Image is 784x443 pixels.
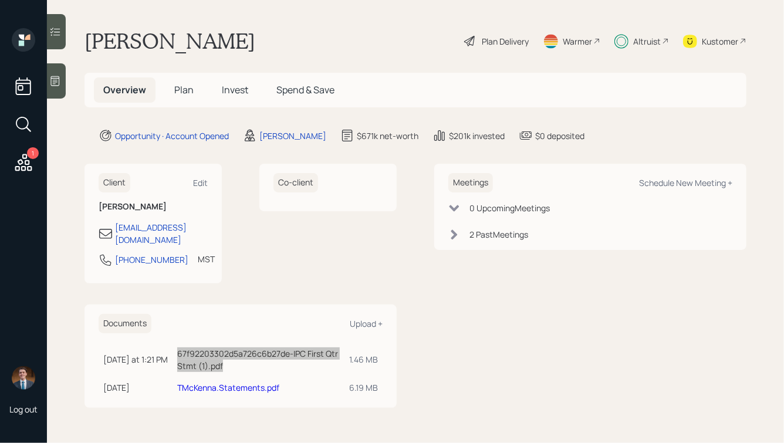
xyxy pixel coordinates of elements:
[276,83,334,96] span: Spend & Save
[27,147,39,159] div: 1
[357,130,418,142] div: $671k net-worth
[563,35,592,48] div: Warmer
[193,177,208,188] div: Edit
[639,177,732,188] div: Schedule New Meeting +
[177,348,338,371] a: 67f92203302d5a726c6b27de-IPC First Qtr Stmt (1).pdf
[222,83,248,96] span: Invest
[448,173,493,192] h6: Meetings
[535,130,584,142] div: $0 deposited
[350,318,383,329] div: Upload +
[115,130,229,142] div: Opportunity · Account Opened
[103,353,168,366] div: [DATE] at 1:21 PM
[349,353,378,366] div: 1.46 MB
[702,35,738,48] div: Kustomer
[115,253,188,266] div: [PHONE_NUMBER]
[273,173,318,192] h6: Co-client
[469,202,550,214] div: 0 Upcoming Meeting s
[349,381,378,394] div: 6.19 MB
[174,83,194,96] span: Plan
[99,202,208,212] h6: [PERSON_NAME]
[449,130,505,142] div: $201k invested
[469,228,528,241] div: 2 Past Meeting s
[259,130,326,142] div: [PERSON_NAME]
[9,404,38,415] div: Log out
[177,382,279,393] a: TMcKenna.Statements.pdf
[633,35,661,48] div: Altruist
[85,28,255,54] h1: [PERSON_NAME]
[103,381,168,394] div: [DATE]
[99,314,151,333] h6: Documents
[115,221,208,246] div: [EMAIL_ADDRESS][DOMAIN_NAME]
[12,366,35,390] img: hunter_neumayer.jpg
[198,253,215,265] div: MST
[103,83,146,96] span: Overview
[482,35,529,48] div: Plan Delivery
[99,173,130,192] h6: Client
